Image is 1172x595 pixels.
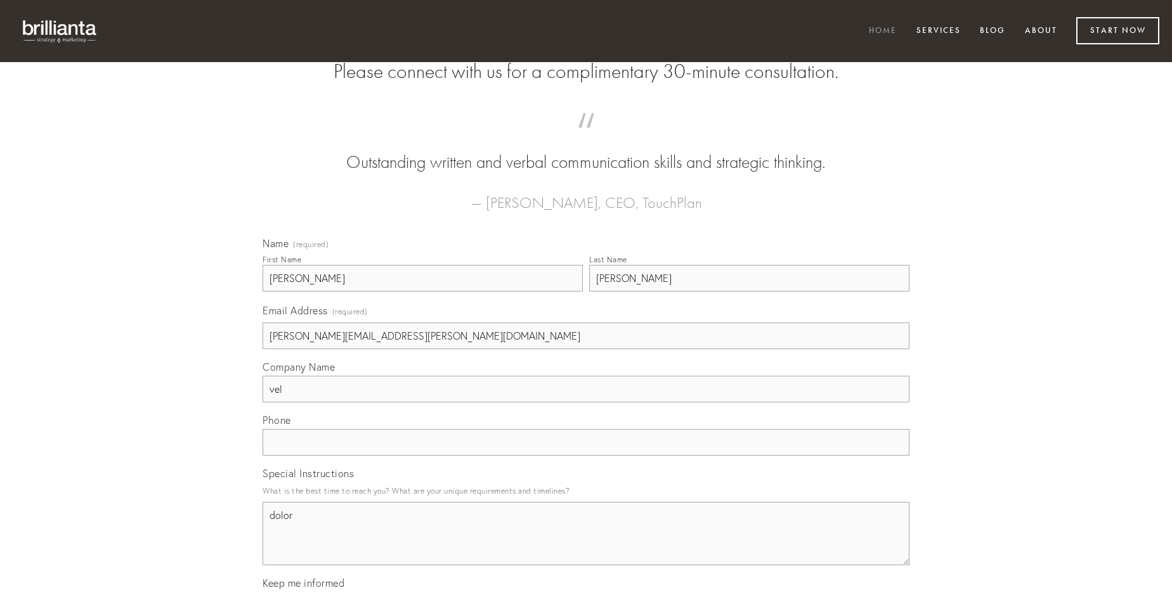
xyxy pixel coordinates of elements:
[332,303,368,320] span: (required)
[283,125,889,175] blockquote: Outstanding written and verbal communication skills and strategic thinking.
[908,21,969,42] a: Services
[263,467,354,480] span: Special Instructions
[263,361,335,373] span: Company Name
[861,21,905,42] a: Home
[13,13,108,49] img: brillianta - research, strategy, marketing
[1017,21,1065,42] a: About
[263,482,909,499] p: What is the best time to reach you? What are your unique requirements and timelines?
[263,502,909,565] textarea: dolor
[283,175,889,215] figcaption: — [PERSON_NAME], CEO, TouchPlan
[283,125,889,150] span: “
[972,21,1013,42] a: Blog
[263,414,291,426] span: Phone
[589,255,627,264] div: Last Name
[263,255,301,264] div: First Name
[263,237,289,250] span: Name
[1076,17,1159,44] a: Start Now
[263,60,909,84] h2: Please connect with us for a complimentary 30-minute consultation.
[293,241,329,248] span: (required)
[263,304,328,317] span: Email Address
[263,577,344,589] span: Keep me informed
